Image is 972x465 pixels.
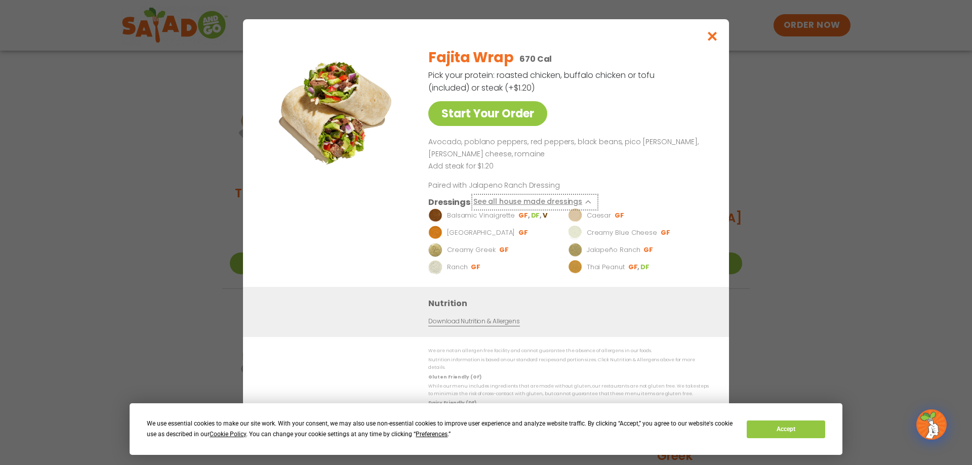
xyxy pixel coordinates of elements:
li: DF [640,263,651,272]
h2: Fajita Wrap [428,47,513,68]
li: GF [643,245,654,255]
p: Ranch [447,262,468,272]
button: Accept [747,420,825,438]
p: While our menu includes ingredients that are made without gluten, our restaurants are not gluten ... [428,383,709,398]
p: Jalapeño Ranch [587,245,640,255]
p: Pick your protein: roasted chicken, buffalo chicken or tofu (included) or steak (+$1.20) [428,69,656,94]
h3: Dressings [428,196,470,208]
p: Balsamic Vinaigrette [447,210,515,221]
img: Featured product photo for Fajita Wrap [266,39,408,181]
p: 670 Cal [519,53,552,65]
li: GF [471,263,481,272]
img: Dressing preview image for Creamy Blue Cheese [568,226,582,240]
img: Dressing preview image for BBQ Ranch [428,226,442,240]
span: Cookie Policy [210,431,246,438]
img: Dressing preview image for Creamy Greek [428,243,442,257]
p: [GEOGRAPHIC_DATA] [447,228,515,238]
strong: Gluten Friendly (GF) [428,373,481,379]
h3: Nutrition [428,297,714,310]
li: GF [661,228,671,237]
p: Add steak for $1.20 [428,160,705,172]
img: Dressing preview image for Balsamic Vinaigrette [428,208,442,223]
a: Start Your Order [428,101,547,126]
li: GF [518,228,529,237]
p: Creamy Greek [447,245,496,255]
p: Thai Peanut [587,262,625,272]
p: Nutrition information is based on our standard recipes and portion sizes. Click Nutrition & Aller... [428,356,709,372]
li: GF [615,211,625,220]
span: Preferences [416,431,448,438]
strong: Dairy Friendly (DF) [428,400,476,406]
img: Dressing preview image for Jalapeño Ranch [568,243,582,257]
li: V [543,211,548,220]
img: Dressing preview image for Ranch [428,260,442,274]
p: Creamy Blue Cheese [587,228,657,238]
li: GF [499,245,510,255]
div: We use essential cookies to make our site work. With your consent, we may also use non-essential ... [147,418,735,440]
div: Cookie Consent Prompt [130,403,842,455]
button: See all house made dressings [473,196,596,208]
img: Dressing preview image for Caesar [568,208,582,223]
p: Caesar [587,210,611,221]
li: GF [628,263,640,272]
div: Page 1 [428,136,705,172]
li: DF [531,211,543,220]
p: Avocado, poblano peppers, red peppers, black beans, pico [PERSON_NAME], [PERSON_NAME] cheese, rom... [428,136,705,160]
img: Dressing preview image for Thai Peanut [568,260,582,274]
button: Close modal [696,19,729,53]
p: Paired with Jalapeno Ranch Dressing [428,180,616,191]
a: Download Nutrition & Allergens [428,317,519,326]
p: We are not an allergen free facility and cannot guarantee the absence of allergens in our foods. [428,347,709,354]
li: GF [518,211,531,220]
img: wpChatIcon [917,410,946,439]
